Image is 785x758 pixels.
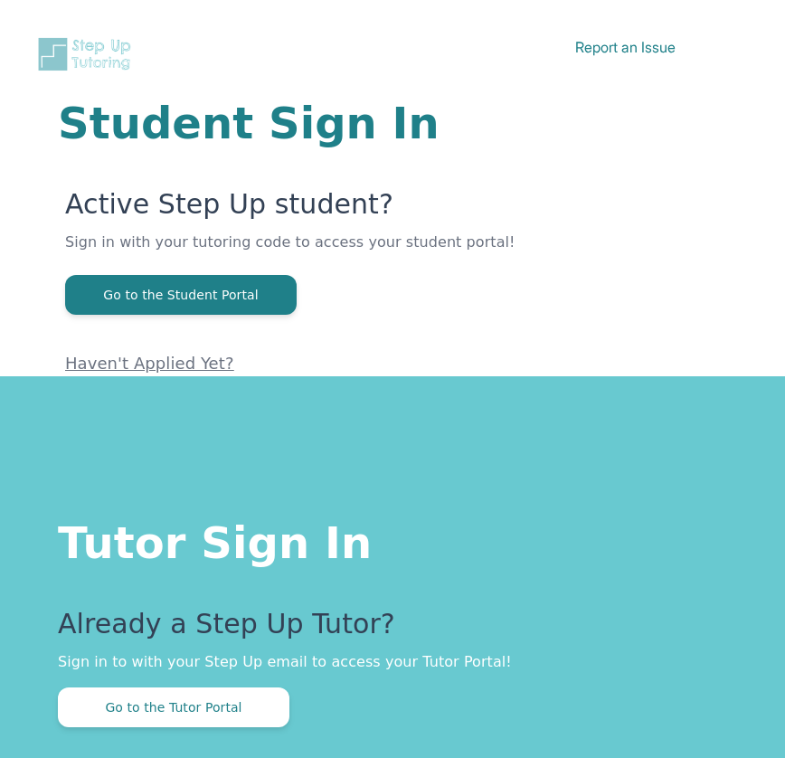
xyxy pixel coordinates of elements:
[65,188,727,232] p: Active Step Up student?
[36,36,137,72] img: Step Up Tutoring horizontal logo
[65,275,297,315] button: Go to the Student Portal
[65,232,727,275] p: Sign in with your tutoring code to access your student portal!
[65,354,234,373] a: Haven't Applied Yet?
[58,608,727,651] p: Already a Step Up Tutor?
[58,698,289,715] a: Go to the Tutor Portal
[575,38,676,56] a: Report an Issue
[58,101,727,145] h1: Student Sign In
[58,514,727,564] h1: Tutor Sign In
[65,286,297,303] a: Go to the Student Portal
[58,651,727,673] p: Sign in to with your Step Up email to access your Tutor Portal!
[58,687,289,727] button: Go to the Tutor Portal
